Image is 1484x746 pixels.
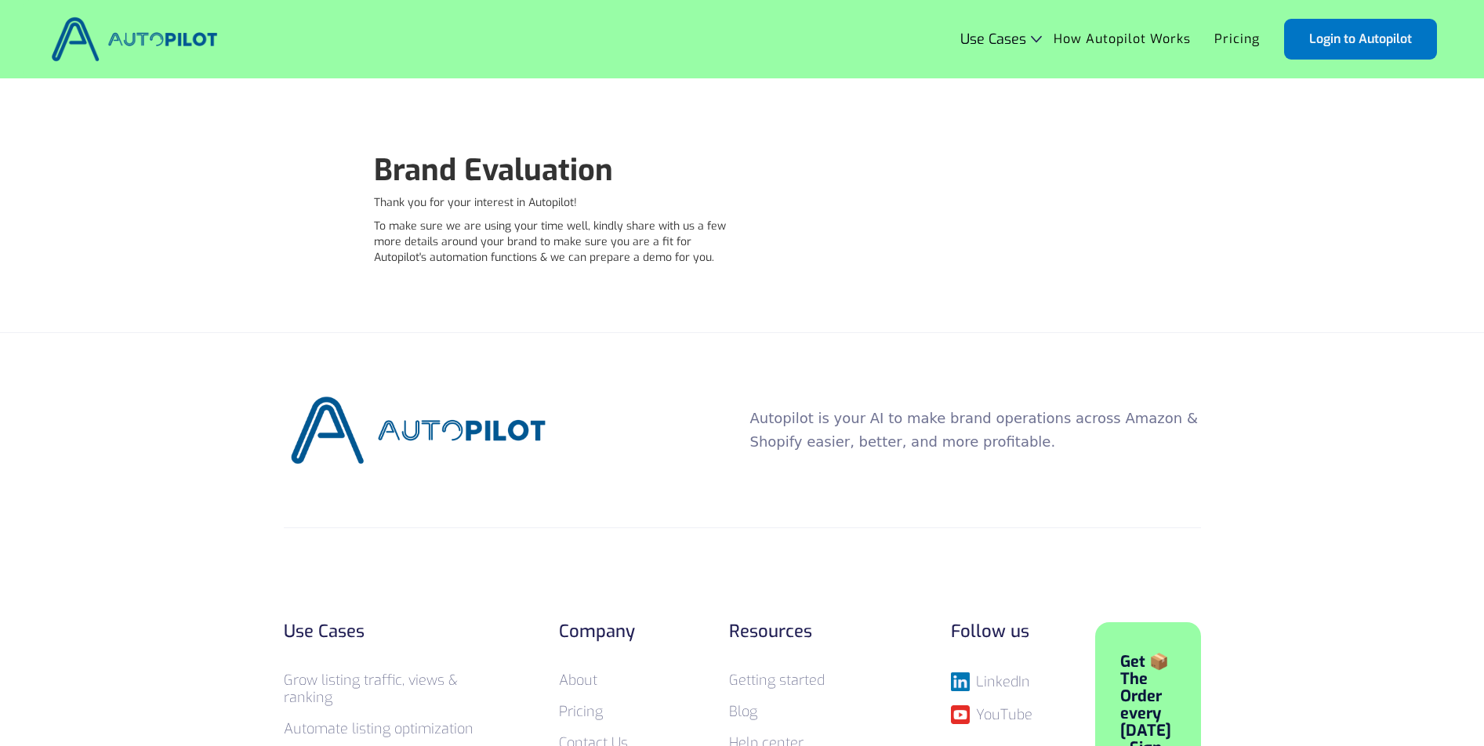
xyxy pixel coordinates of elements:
[750,137,1111,255] iframe: Form 0
[1203,24,1272,54] a: Pricing
[1031,35,1042,42] img: Icon Rounded Chevron Dark - BRIX Templates
[960,31,1026,47] div: Use Cases
[729,702,757,721] a: Blog
[976,674,1030,690] div: LinkedIn
[729,671,825,690] a: Getting started
[559,622,666,641] div: Company
[374,195,735,211] p: Thank you for your interest in Autopilot!
[951,672,1032,691] a: LinkedIn
[976,707,1032,722] div: YouTube
[284,622,496,641] div: Use Cases
[951,622,1032,641] div: Follow us
[559,671,597,690] a: About
[729,622,888,641] div: Resources
[951,705,1032,724] a: YouTube
[1284,19,1437,60] a: Login to Autopilot
[284,671,458,707] a: Grow listing traffic, views & ranking
[284,719,474,738] a: Automate listing optimization‍‍
[960,31,1042,47] div: Use Cases
[750,407,1201,454] p: Autopilot is your AI to make brand operations across Amazon & Shopify easier, better, and more pr...
[374,219,735,266] p: To make sure we are using your time well, kindly share with us a few more details around your bra...
[374,153,735,187] h1: Brand Evaluation
[559,702,603,721] a: Pricing
[1042,24,1203,54] a: How Autopilot Works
